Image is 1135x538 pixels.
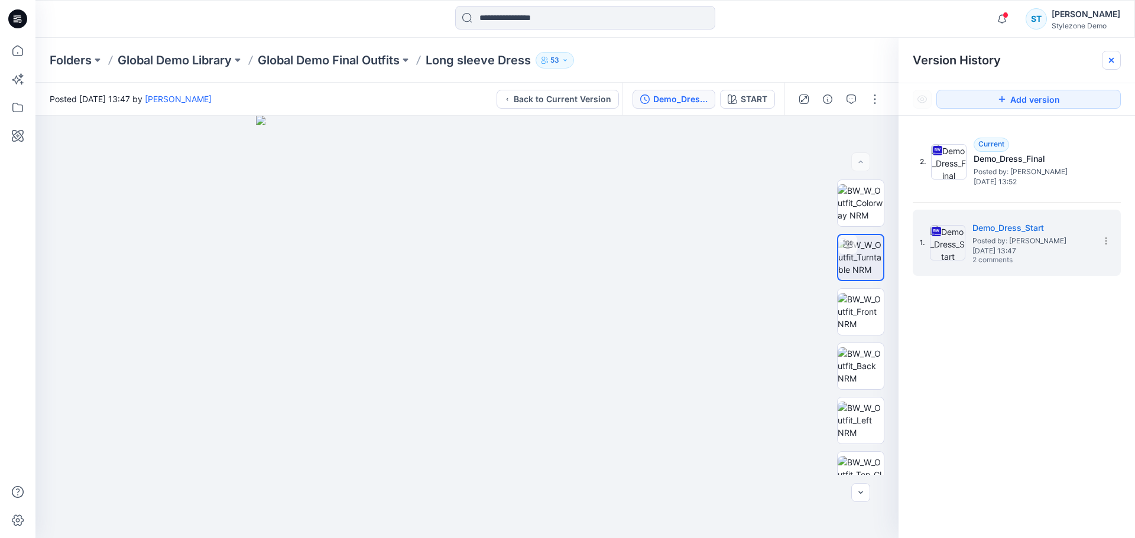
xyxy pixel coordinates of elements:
[256,116,679,538] img: eyJhbGciOiJIUzI1NiIsImtpZCI6IjAiLCJzbHQiOiJzZXMiLCJ0eXAiOiJKV1QifQ.eyJkYXRhIjp7InR5cGUiOiJzdG9yYW...
[920,156,926,167] span: 2.
[550,54,559,67] p: 53
[1052,7,1120,21] div: [PERSON_NAME]
[838,293,884,330] img: BW_W_Outfit_Front NRM
[426,52,531,69] p: Long sleeve Dress
[1107,56,1116,65] button: Close
[50,93,212,105] span: Posted [DATE] 13:47 by
[936,90,1121,109] button: Add version
[838,239,883,276] img: BW_W_Outfit_Turntable NRM
[741,93,767,106] div: START
[974,152,1092,166] h5: Demo_Dress_Final
[50,52,92,69] a: Folders
[974,178,1092,186] span: [DATE] 13:52
[978,139,1004,148] span: Current
[972,247,1091,255] span: [DATE] 13:47
[497,90,619,109] button: Back to Current Version
[1026,8,1047,30] div: ST
[913,90,932,109] button: Show Hidden Versions
[931,144,967,180] img: Demo_Dress_Final
[118,52,232,69] a: Global Demo Library
[838,347,884,384] img: BW_W_Outfit_Back NRM
[913,53,1001,67] span: Version History
[536,52,574,69] button: 53
[838,402,884,439] img: BW_W_Outfit_Left NRM
[920,237,925,248] span: 1.
[972,221,1091,235] h5: Demo_Dress_Start
[720,90,775,109] button: START
[974,166,1092,178] span: Posted by: Savio Thomas
[818,90,837,109] button: Details
[838,456,884,493] img: BW_W_Outfit_Top_CloseUp NRM
[1052,21,1120,30] div: Stylezone Demo
[258,52,400,69] a: Global Demo Final Outfits
[145,94,212,104] a: [PERSON_NAME]
[930,225,965,260] img: Demo_Dress_Start
[633,90,715,109] button: Demo_Dress_Start
[653,93,708,106] div: Demo_Dress_Start
[972,235,1091,247] span: Posted by: Savio Thomas
[972,256,1055,265] span: 2 comments
[838,184,884,221] img: BW_W_Outfit_Colorway NRM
